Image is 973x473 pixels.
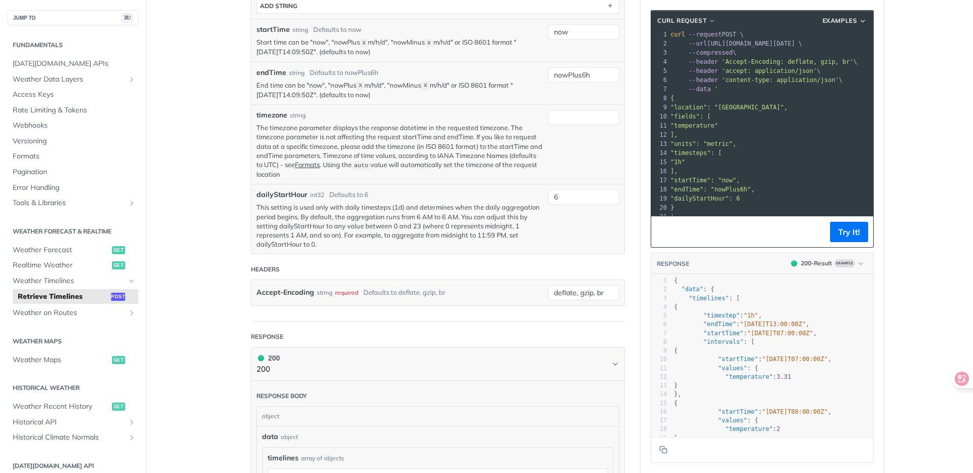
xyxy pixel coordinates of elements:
span: { [674,400,678,407]
div: 14 [651,390,667,399]
div: 8 [651,338,667,346]
div: 3 [651,294,667,303]
span: [DATE][DOMAIN_NAME] APIs [13,59,136,69]
div: 15 [651,399,667,408]
div: required [335,285,358,300]
span: 2 [776,425,780,432]
p: Start time can be "now", "nowPlus m/h/d", "nowMinus m/h/d" or ISO 8601 format "[DATE]T14:09:50Z".... [256,37,543,57]
span: post [111,293,125,301]
span: ], [670,168,678,175]
a: Weather Recent Historyget [8,399,138,414]
div: Headers [251,265,280,274]
div: 17 [651,176,668,185]
div: 4 [651,303,667,311]
button: JUMP TO⌘/ [8,10,138,25]
div: string [292,25,308,34]
div: Defaults to deflate, gzip, br [363,285,445,300]
span: get [112,403,125,411]
span: POST \ [670,31,744,38]
span: get [112,261,125,269]
span: "values" [718,365,747,372]
span: "location": "[GEOGRAPHIC_DATA]", [670,104,788,111]
a: Weather TimelinesHide subpages for Weather Timelines [8,273,138,289]
span: 200 [258,355,264,361]
svg: Chevron [611,360,619,368]
div: 10 [651,112,668,121]
div: Defaults to now [313,25,361,35]
span: \ [670,67,820,74]
p: 200 [256,364,280,375]
span: Examples [822,16,857,25]
a: Historical Climate NormalsShow subpages for Historical Climate Normals [8,430,138,445]
a: Weather Mapsget [8,352,138,368]
label: startTime [256,24,290,35]
span: 200 [791,260,797,266]
span: "dailyStartHour": 6 [670,195,740,202]
span: { [674,303,678,310]
span: 'accept: application/json' [722,67,817,74]
label: timezone [256,110,287,121]
div: 12 [651,373,667,381]
span: }, [674,390,682,398]
span: "[DATE]T07:00:00Z" [762,356,828,363]
a: Formats [295,161,320,169]
span: data [262,431,278,442]
span: "1h" [743,312,758,319]
span: get [112,356,125,364]
span: "endTime": "nowPlus6h", [670,186,755,193]
span: "[DATE]T13:00:00Z" [740,321,806,328]
span: --data [689,86,710,93]
span: Historical Climate Normals [13,432,125,443]
div: 1 [651,277,667,285]
p: This setting is used only with daily timesteps (1d) and determines when the daily aggregation per... [256,203,543,249]
h2: Weather Forecast & realtime [8,227,138,236]
span: : { [674,417,758,424]
span: : , [674,356,832,363]
p: The timezone parameter displays the response datetime in the requested timezone. The timezone par... [256,123,543,179]
button: Show subpages for Historical API [128,418,136,426]
span: \ [670,76,843,84]
div: Defaults to 6 [329,190,368,200]
button: 200 200200 [256,352,619,375]
h2: [DATE][DOMAIN_NAME] API [8,461,138,470]
button: cURL Request [654,16,720,26]
div: 6 [651,75,668,85]
span: X [424,83,427,90]
span: : , [674,321,809,328]
span: Weather on Routes [13,308,125,318]
div: 200 [256,352,280,364]
span: auto [354,162,368,169]
span: "temperature" [670,122,718,129]
span: ⌘/ [122,14,133,22]
button: Copy to clipboard [656,442,670,457]
div: 2 [651,39,668,48]
span: X [427,40,431,47]
div: 9 [651,103,668,112]
div: array of objects [301,454,344,463]
span: "timesteps": [ [670,149,722,156]
a: Weather on RoutesShow subpages for Weather on Routes [8,305,138,321]
label: Accept-Encoding [256,285,314,300]
button: Show subpages for Weather Data Layers [128,75,136,84]
span: Weather Maps [13,355,109,365]
span: { [674,347,678,354]
span: Error Handling [13,183,136,193]
a: Formats [8,149,138,164]
a: Retrieve Timelinespost [13,289,138,304]
span: "1h" [670,159,685,166]
div: object [257,407,616,426]
span: : { [674,286,715,293]
div: 200 - Result [801,259,832,268]
span: \ [670,49,736,56]
span: X [359,83,362,90]
div: string [317,285,332,300]
label: dailyStartHour [256,189,308,200]
span: Example [834,259,855,267]
div: 5 [651,66,668,75]
div: 8 [651,94,668,103]
div: 11 [651,364,667,373]
span: Weather Timelines [13,276,125,286]
span: "units": "metric", [670,140,736,147]
div: 17 [651,416,667,425]
button: 200200-ResultExample [786,258,868,268]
